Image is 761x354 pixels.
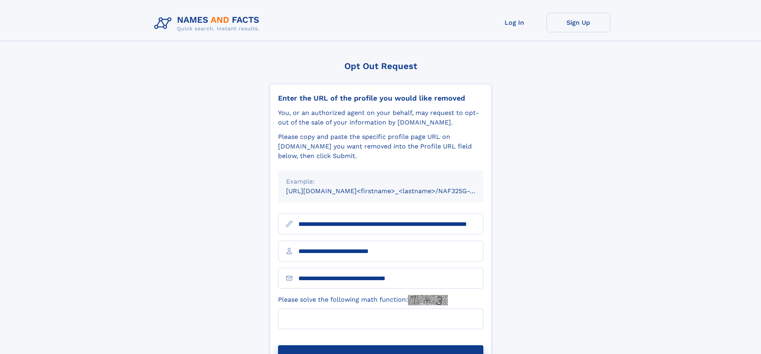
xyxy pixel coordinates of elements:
a: Log In [483,13,546,32]
div: You, or an authorized agent on your behalf, may request to opt-out of the sale of your informatio... [278,108,483,127]
small: [URL][DOMAIN_NAME]<firstname>_<lastname>/NAF325G-xxxxxxxx [286,187,499,195]
div: Example: [286,177,475,186]
div: Please copy and paste the specific profile page URL on [DOMAIN_NAME] you want removed into the Pr... [278,132,483,161]
div: Opt Out Request [270,61,492,71]
a: Sign Up [546,13,610,32]
img: Logo Names and Facts [151,13,266,34]
label: Please solve the following math function: [278,295,448,305]
div: Enter the URL of the profile you would like removed [278,94,483,103]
